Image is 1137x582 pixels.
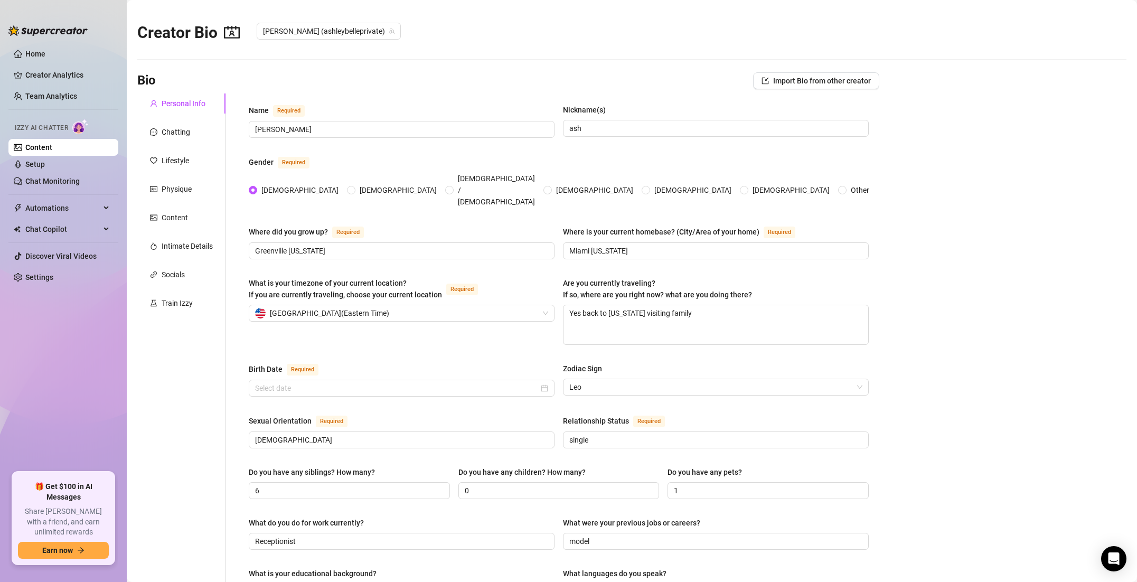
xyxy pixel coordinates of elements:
[446,284,478,295] span: Required
[458,466,586,478] div: Do you have any children? How many?
[458,466,593,478] label: Do you have any children? How many?
[270,305,389,321] span: [GEOGRAPHIC_DATA] ( Eastern Time )
[569,434,860,446] input: Relationship Status
[249,466,382,478] label: Do you have any siblings? How many?
[569,245,860,257] input: Where is your current homebase? (City/Area of your home)
[162,98,205,109] div: Personal Info
[753,72,879,89] button: Import Bio from other creator
[25,50,45,58] a: Home
[255,124,546,135] input: Name
[650,184,736,196] span: [DEMOGRAPHIC_DATA]
[162,126,190,138] div: Chatting
[249,415,312,427] div: Sexual Orientation
[25,273,53,281] a: Settings
[249,363,283,375] div: Birth Date
[257,184,343,196] span: [DEMOGRAPHIC_DATA]
[316,416,347,427] span: Required
[563,104,613,116] label: Nickname(s)
[249,568,377,579] div: What is your educational background?
[563,517,708,529] label: What were your previous jobs or careers?
[748,184,834,196] span: [DEMOGRAPHIC_DATA]
[150,128,157,136] span: message
[162,297,193,309] div: Train Izzy
[563,226,759,238] div: Where is your current homebase? (City/Area of your home)
[25,143,52,152] a: Content
[273,105,305,117] span: Required
[249,363,330,376] label: Birth Date
[287,364,318,376] span: Required
[162,212,188,223] div: Content
[18,506,109,538] span: Share [PERSON_NAME] with a friend, and earn unlimited rewards
[563,363,602,374] div: Zodiac Sign
[465,485,651,496] input: Do you have any children? How many?
[150,185,157,193] span: idcard
[249,156,321,168] label: Gender
[563,415,676,427] label: Relationship Status
[1101,546,1126,571] div: Open Intercom Messenger
[563,104,606,116] div: Nickname(s)
[773,77,871,85] span: Import Bio from other creator
[249,517,371,529] label: What do you do for work currently?
[25,177,80,185] a: Chat Monitoring
[249,156,274,168] div: Gender
[162,240,213,252] div: Intimate Details
[255,485,441,496] input: Do you have any siblings? How many?
[569,123,860,134] input: Nickname(s)
[563,305,868,344] textarea: Yes back to [US_STATE] visiting family
[25,67,110,83] a: Creator Analytics
[249,104,316,117] label: Name
[150,214,157,221] span: picture
[563,517,700,529] div: What were your previous jobs or careers?
[552,184,637,196] span: [DEMOGRAPHIC_DATA]
[162,155,189,166] div: Lifestyle
[162,183,192,195] div: Physique
[847,184,873,196] span: Other
[150,299,157,307] span: experiment
[255,382,539,394] input: Birth Date
[162,269,185,280] div: Socials
[569,536,860,547] input: What were your previous jobs or careers?
[563,415,629,427] div: Relationship Status
[18,542,109,559] button: Earn nowarrow-right
[278,157,309,168] span: Required
[255,434,546,446] input: Sexual Orientation
[563,568,666,579] div: What languages do you speak?
[249,415,359,427] label: Sexual Orientation
[249,105,269,116] div: Name
[563,226,807,238] label: Where is your current homebase? (City/Area of your home)
[668,466,749,478] label: Do you have any pets?
[224,24,240,40] span: contacts
[674,485,860,496] input: Do you have any pets?
[332,227,364,238] span: Required
[14,226,21,233] img: Chat Copilot
[633,416,665,427] span: Required
[249,568,384,579] label: What is your educational background?
[25,221,100,238] span: Chat Copilot
[14,204,22,212] span: thunderbolt
[255,308,266,318] img: us
[668,466,742,478] div: Do you have any pets?
[42,546,73,555] span: Earn now
[389,28,395,34] span: team
[249,279,442,299] span: What is your timezone of your current location? If you are currently traveling, choose your curre...
[25,200,100,217] span: Automations
[355,184,441,196] span: [DEMOGRAPHIC_DATA]
[25,92,77,100] a: Team Analytics
[249,226,328,238] div: Where did you grow up?
[263,23,394,39] span: Ashley (ashleybelleprivate)
[150,100,157,107] span: user
[563,279,752,299] span: Are you currently traveling? If so, where are you right now? what are you doing there?
[18,482,109,502] span: 🎁 Get $100 in AI Messages
[255,245,546,257] input: Where did you grow up?
[15,123,68,133] span: Izzy AI Chatter
[25,252,97,260] a: Discover Viral Videos
[150,157,157,164] span: heart
[25,160,45,168] a: Setup
[150,271,157,278] span: link
[72,119,89,134] img: AI Chatter
[762,77,769,85] span: import
[255,536,546,547] input: What do you do for work currently?
[764,227,795,238] span: Required
[137,23,240,43] h2: Creator Bio
[563,363,609,374] label: Zodiac Sign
